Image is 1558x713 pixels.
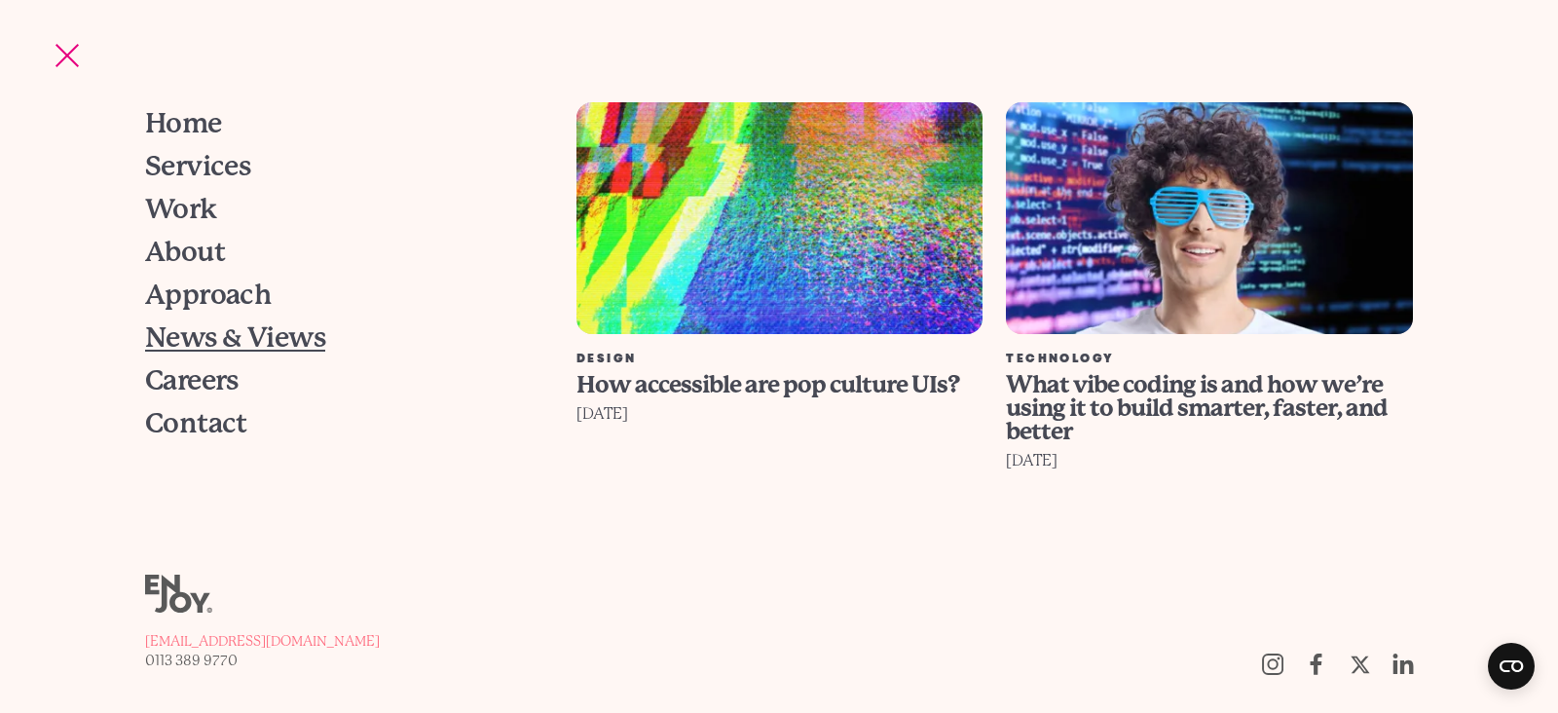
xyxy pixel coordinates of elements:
img: How accessible are pop culture UIs? [576,102,983,334]
span: Services [145,153,251,180]
a: Approach [145,274,526,317]
a: Home [145,102,526,145]
span: About [145,239,225,266]
a: https://uk.linkedin.com/company/enjoy-digital [1382,643,1426,686]
a: Services [145,145,526,188]
span: Home [145,110,222,137]
a: 0113 389 9770 [145,651,380,670]
span: Work [145,196,217,223]
a: Work [145,188,526,231]
a: Follow us on Facebook [1294,643,1338,686]
a: News & Views [145,317,526,359]
a: How accessible are pop culture UIs? Design How accessible are pop culture UIs? [DATE] [565,102,995,576]
div: [DATE] [1006,447,1413,474]
a: [EMAIL_ADDRESS][DOMAIN_NAME] [145,631,380,651]
span: Contact [145,410,247,437]
span: News & Views [145,324,325,352]
img: What vibe coding is and how we’re using it to build smarter, faster, and better [1006,102,1413,334]
span: How accessible are pop culture UIs? [576,371,959,398]
div: [DATE] [576,400,983,428]
div: Design [576,354,983,365]
span: [EMAIL_ADDRESS][DOMAIN_NAME] [145,633,380,649]
a: About [145,231,526,274]
span: 0113 389 9770 [145,653,238,668]
span: Approach [145,281,272,309]
button: Site navigation [47,35,88,76]
a: What vibe coding is and how we’re using it to build smarter, faster, and better Technology What v... [994,102,1425,576]
span: What vibe coding is and how we’re using it to build smarter, faster, and better [1006,371,1388,445]
a: Careers [145,359,526,402]
a: Contact [145,402,526,445]
span: Careers [145,367,239,394]
div: Technology [1006,354,1413,365]
button: Open CMP widget [1488,643,1535,690]
a: Follow us on Instagram [1250,643,1294,686]
a: Follow us on Twitter [1338,643,1382,686]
